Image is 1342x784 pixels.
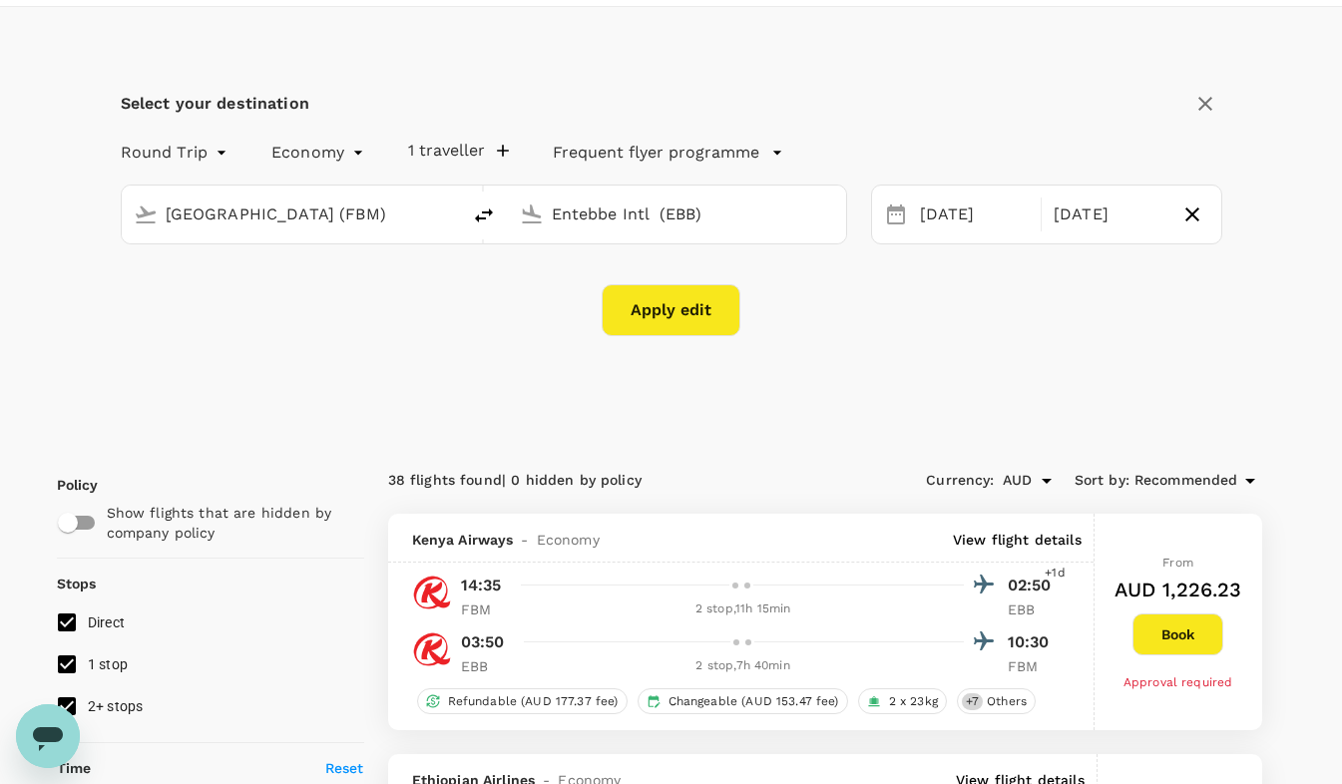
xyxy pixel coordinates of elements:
[121,137,232,169] div: Round Trip
[461,574,502,597] p: 14:35
[661,693,847,710] span: Changeable (AUD 153.47 fee)
[440,693,627,710] span: Refundable (AUD 177.37 fee)
[1008,656,1058,676] p: FBM
[325,758,364,778] p: Reset
[57,576,97,591] strong: Stops
[537,530,600,550] span: Economy
[1123,675,1233,689] span: Approval required
[1132,613,1223,655] button: Book
[461,656,511,676] p: EBB
[638,688,848,714] div: Changeable (AUD 153.47 fee)
[460,192,508,239] button: delete
[858,688,947,714] div: 2 x 23kg
[412,530,514,550] span: Kenya Airways
[523,656,964,676] div: 2 stop , 7h 40min
[881,693,946,710] span: 2 x 23kg
[461,630,505,654] p: 03:50
[553,141,759,165] p: Frequent flyer programme
[57,475,75,495] p: Policy
[602,284,740,336] button: Apply edit
[1033,467,1061,495] button: Open
[1075,470,1129,492] span: Sort by :
[957,688,1036,714] div: +7Others
[1115,574,1242,605] h6: AUD 1,226.23
[1046,196,1171,234] div: [DATE]
[962,693,983,710] span: + 7
[271,137,368,169] div: Economy
[57,758,92,778] p: Time
[388,470,825,492] div: 38 flights found | 0 hidden by policy
[412,573,452,612] img: KQ
[552,198,804,229] input: Going to
[88,614,126,630] span: Direct
[16,704,80,768] iframe: Button to launch messaging window
[107,503,350,543] p: Show flights that are hidden by company policy
[446,211,450,215] button: Open
[979,693,1035,710] span: Others
[412,629,452,669] img: KQ
[953,530,1082,550] p: View flight details
[523,599,964,619] div: 2 stop , 11h 15min
[926,470,994,492] span: Currency :
[1008,574,1058,597] p: 02:50
[553,141,783,165] button: Frequent flyer programme
[461,599,511,619] p: FBM
[88,698,144,714] span: 2+ stops
[1162,556,1193,570] span: From
[513,530,536,550] span: -
[417,688,628,714] div: Refundable (AUD 177.37 fee)
[1008,599,1058,619] p: EBB
[88,656,129,672] span: 1 stop
[408,141,509,161] button: 1 traveller
[832,211,836,215] button: Open
[166,198,418,229] input: Depart from
[1134,470,1238,492] span: Recommended
[912,196,1038,234] div: [DATE]
[1045,564,1065,584] span: +1d
[121,90,309,118] div: Select your destination
[1008,630,1058,654] p: 10:30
